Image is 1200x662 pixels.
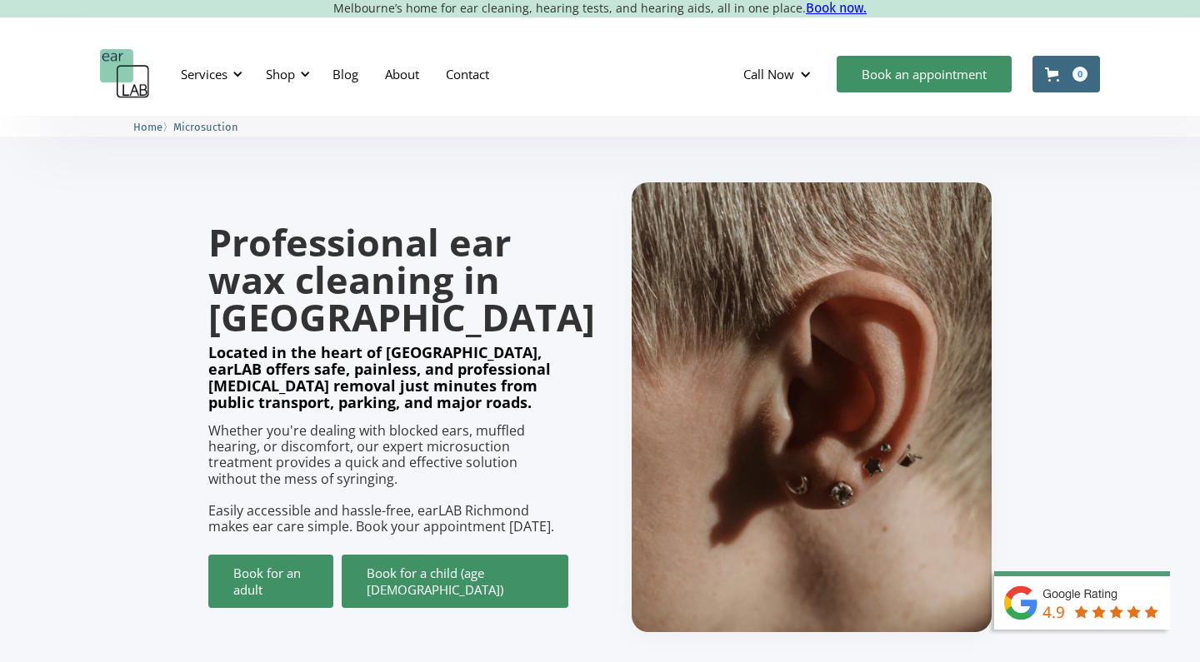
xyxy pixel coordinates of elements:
[133,118,162,134] a: Home
[1072,67,1087,82] div: 0
[837,56,1012,92] a: Book an appointment
[133,118,173,136] li: 〉
[208,555,333,608] a: Book for an adult
[173,121,238,133] span: Microsuction
[342,555,568,608] a: Book for a child (age [DEMOGRAPHIC_DATA])
[208,342,551,412] strong: Located in the heart of [GEOGRAPHIC_DATA], earLAB offers safe, painless, and professional [MEDICA...
[730,49,828,99] div: Call Now
[133,121,162,133] span: Home
[181,66,227,82] div: Services
[173,118,238,134] a: Microsuction
[743,66,794,82] div: Call Now
[372,50,432,98] a: About
[100,49,150,99] a: home
[171,49,247,99] div: Services
[208,423,568,535] p: Whether you're dealing with blocked ears, muffled hearing, or discomfort, our expert microsuction...
[256,49,315,99] div: Shop
[266,66,295,82] div: Shop
[432,50,502,98] a: Contact
[319,50,372,98] a: Blog
[1032,56,1100,92] a: Open cart
[208,217,595,342] strong: Professional ear wax cleaning in [GEOGRAPHIC_DATA]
